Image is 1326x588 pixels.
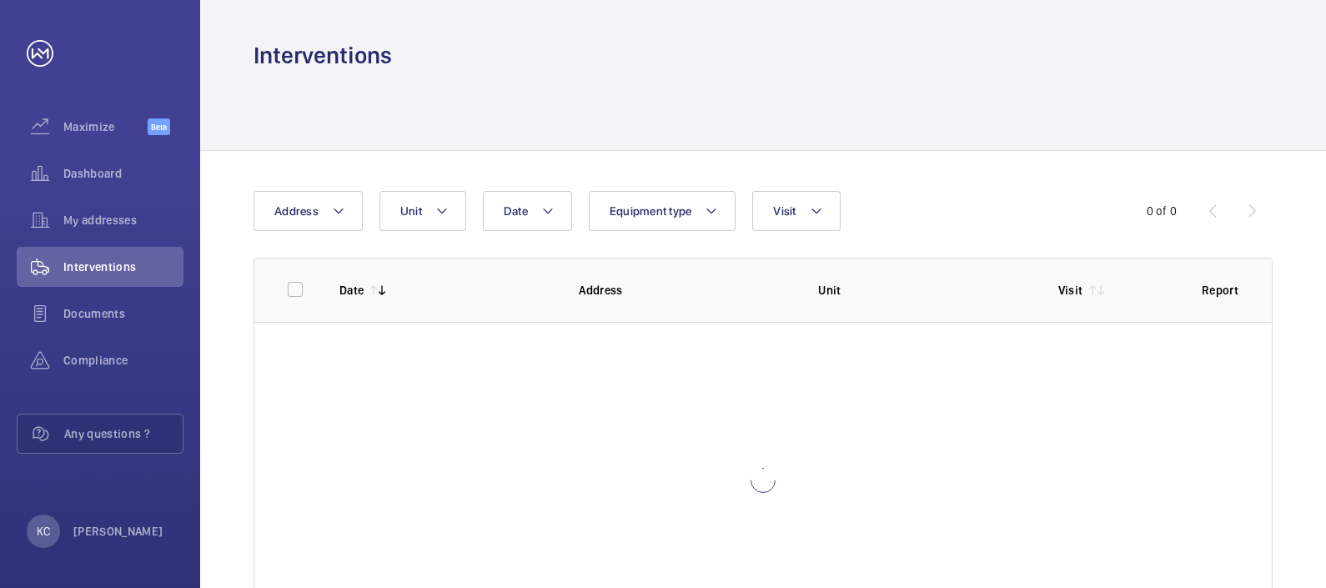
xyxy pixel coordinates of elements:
p: Date [339,282,364,299]
span: Any questions ? [64,425,183,442]
div: 0 of 0 [1147,203,1177,219]
span: Dashboard [63,165,183,182]
p: Report [1202,282,1238,299]
h1: Interventions [254,40,392,71]
button: Date [483,191,572,231]
p: Visit [1058,282,1083,299]
span: Compliance [63,352,183,369]
span: Maximize [63,118,148,135]
span: Date [504,204,528,218]
span: My addresses [63,212,183,229]
span: Address [274,204,319,218]
span: Visit [773,204,796,218]
p: [PERSON_NAME] [73,523,163,540]
span: Unit [400,204,422,218]
span: Interventions [63,259,183,275]
span: Beta [148,118,170,135]
button: Equipment type [589,191,736,231]
span: Equipment type [610,204,692,218]
span: Documents [63,305,183,322]
button: Address [254,191,363,231]
p: KC [37,523,50,540]
button: Unit [379,191,466,231]
button: Visit [752,191,840,231]
p: Address [579,282,791,299]
p: Unit [818,282,1031,299]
